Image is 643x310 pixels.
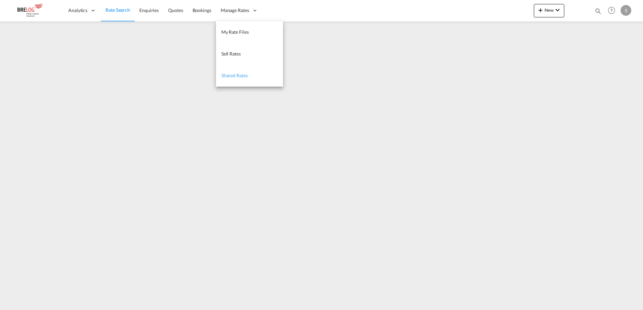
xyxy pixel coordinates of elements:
[221,73,248,78] span: Shared Rates
[621,5,631,16] div: S
[10,3,55,18] img: daae70a0ee2511ecb27c1fb462fa6191.png
[216,43,283,65] a: Sell Rates
[216,65,283,87] a: Shared Rates
[554,6,562,14] md-icon: icon-chevron-down
[139,7,159,13] span: Enquiries
[168,7,183,13] span: Quotes
[594,7,602,15] md-icon: icon-magnify
[68,7,87,14] span: Analytics
[221,51,241,57] span: Sell Rates
[216,21,283,43] a: My Rate Files
[105,7,130,13] span: Rate Search
[537,6,545,14] md-icon: icon-plus 400-fg
[221,7,249,14] span: Manage Rates
[606,5,617,16] span: Help
[606,5,621,17] div: Help
[594,7,602,17] div: icon-magnify
[221,29,249,35] span: My Rate Files
[534,4,564,17] button: icon-plus 400-fgNewicon-chevron-down
[193,7,211,13] span: Bookings
[537,7,562,13] span: New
